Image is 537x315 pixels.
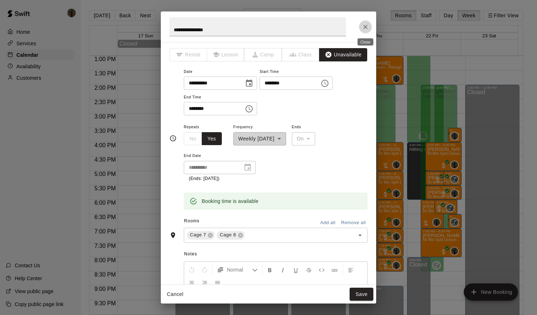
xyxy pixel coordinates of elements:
span: Date [184,67,257,77]
button: Formatting Options [214,263,261,276]
span: Cage 8 [217,231,239,238]
button: Choose time, selected time is 5:45 PM [318,76,332,91]
div: Close [358,38,373,46]
span: The type of an existing booking cannot be changed [169,48,207,61]
button: Close [359,20,372,33]
button: Save [350,288,373,301]
span: The type of an existing booking cannot be changed [244,48,282,61]
div: On [292,132,316,145]
div: Cage 7 [187,231,215,240]
span: The type of an existing booking cannot be changed [282,48,320,61]
button: Undo [186,263,198,276]
svg: Rooms [169,232,177,239]
button: Format Underline [290,263,302,276]
span: Ends [292,122,316,132]
button: Unavailable [319,48,367,61]
button: Format Italics [277,263,289,276]
button: Center Align [186,276,198,289]
span: Normal [227,266,252,273]
div: Booking time is available [202,195,258,208]
span: Start Time [260,67,333,77]
div: Cage 8 [217,231,244,240]
button: Open [355,230,365,240]
span: Notes [184,249,368,260]
span: Frequency [233,122,286,132]
button: Choose date, selected date is Aug 18, 2025 [242,76,256,91]
button: Insert Link [328,263,341,276]
button: Justify Align [211,276,224,289]
button: Remove all [339,217,368,228]
button: Cancel [164,288,187,301]
span: End Time [184,93,257,102]
span: End Date [184,151,256,161]
button: Left Align [345,263,357,276]
button: Right Align [199,276,211,289]
span: The type of an existing booking cannot be changed [207,48,245,61]
svg: Timing [169,135,177,142]
span: Rooms [184,218,200,223]
button: Add all [316,217,339,228]
button: Format Strikethrough [303,263,315,276]
span: Repeats [184,122,228,132]
button: Insert Code [316,263,328,276]
button: Choose time, selected time is 7:15 PM [242,102,256,116]
p: (Ends: [DATE]) [189,175,251,182]
button: Yes [202,132,222,145]
span: Cage 7 [187,231,209,238]
button: Redo [199,263,211,276]
button: Format Bold [264,263,276,276]
div: outlined button group [184,132,222,145]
